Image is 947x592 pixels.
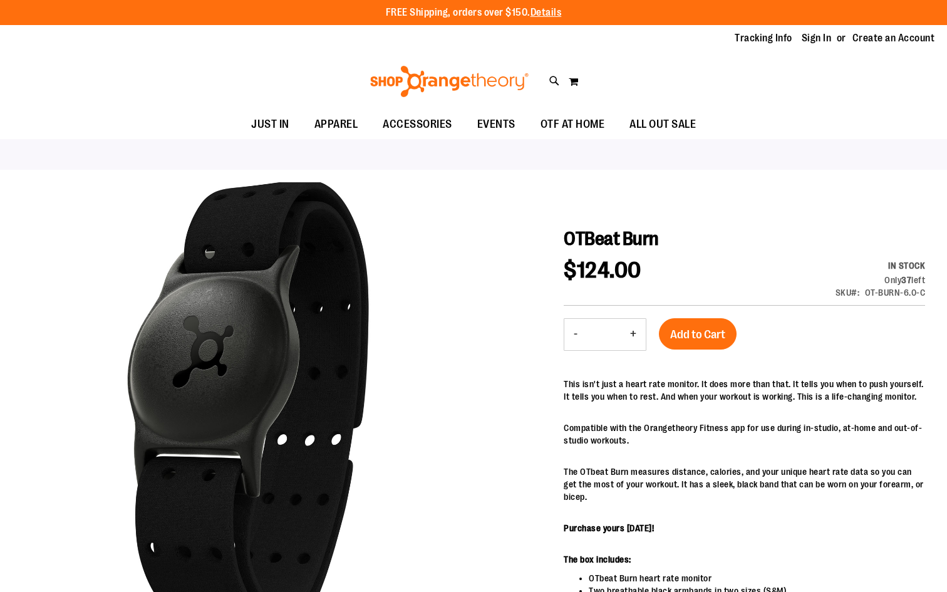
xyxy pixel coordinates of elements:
b: Purchase yours [DATE]! [564,523,654,533]
div: Availability [836,259,926,272]
span: $124.00 [564,257,641,283]
span: OTBeat Burn [564,228,659,249]
span: ACCESSORIES [383,110,452,138]
span: APPAREL [314,110,358,138]
span: JUST IN [251,110,289,138]
p: Compatible with the Orangetheory Fitness app for use during in-studio, at-home and out-of-studio ... [564,422,925,447]
span: ALL OUT SALE [629,110,696,138]
button: Decrease product quantity [564,319,587,350]
div: OT-BURN-6.0-C [865,286,926,299]
span: OTF AT HOME [541,110,605,138]
b: The box includes: [564,554,631,564]
button: Increase product quantity [621,319,646,350]
p: This isn't just a heart rate monitor. It does more than that. It tells you when to push yourself.... [564,378,925,403]
span: EVENTS [477,110,515,138]
a: Create an Account [852,31,935,45]
input: Product quantity [587,319,621,350]
a: Tracking Info [735,31,792,45]
strong: 37 [901,275,911,285]
img: Shop Orangetheory [368,66,530,97]
p: The OTbeat Burn measures distance, calories, and your unique heart rate data so you can get the m... [564,465,925,503]
p: FREE Shipping, orders over $150. [386,6,562,20]
span: In stock [888,261,925,271]
span: Add to Cart [670,328,725,341]
div: Only 37 left [836,274,926,286]
li: OTbeat Burn heart rate monitor [589,572,925,584]
a: Details [530,7,562,18]
a: Sign In [802,31,832,45]
button: Add to Cart [659,318,737,350]
strong: SKU [836,288,860,298]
